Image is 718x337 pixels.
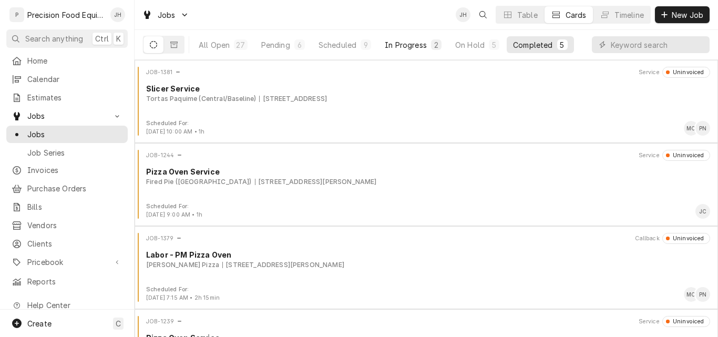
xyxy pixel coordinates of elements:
button: Open search [475,6,491,23]
span: Create [27,319,52,328]
div: Object Subtext Primary [146,260,219,270]
a: Invoices [6,161,128,179]
div: Object Subtext Primary [146,177,252,187]
span: Reports [27,276,122,287]
div: Object Subtext Secondary [259,94,327,104]
div: PN [695,287,710,302]
div: Card Header [139,316,714,326]
div: Card Footer Extra Context [146,119,204,136]
div: Card Footer Primary Content [695,204,710,219]
a: Jobs [6,126,128,143]
span: C [116,318,121,329]
div: All Open [199,39,230,50]
a: Clients [6,235,128,252]
div: Object Status [662,316,710,326]
div: Uninvoiced [670,318,704,326]
div: Jacob Cardenas's Avatar [695,204,710,219]
div: Object Subtext [146,94,710,104]
div: Cards [566,9,587,21]
div: Job Card: JOB-1244 [135,143,718,226]
div: JC [695,204,710,219]
div: 9 [363,39,369,50]
div: Object Extra Context Header [639,68,660,77]
div: Object ID [146,318,174,326]
span: Pricebook [27,257,107,268]
div: 2 [433,39,439,50]
div: Jason Hertel's Avatar [456,7,470,22]
div: JH [110,7,125,22]
div: Object Extra Context Header [635,234,659,243]
div: Uninvoiced [670,151,704,160]
div: In Progress [385,39,427,50]
div: JH [456,7,470,22]
div: Card Header Secondary Content [639,67,710,77]
span: Purchase Orders [27,183,122,194]
div: Object ID [146,151,174,160]
div: Card Header [139,150,714,160]
a: Home [6,52,128,69]
div: Object Extra Context Footer Label [146,119,204,128]
div: Object Status [662,67,710,77]
span: Vendors [27,220,122,231]
span: Clients [27,238,122,249]
button: Search anythingCtrlK [6,29,128,48]
div: 6 [296,39,303,50]
div: Object Title [146,83,710,94]
div: PN [695,121,710,136]
span: Home [27,55,122,66]
span: Bills [27,201,122,212]
a: Reports [6,273,128,290]
input: Keyword search [611,36,704,53]
span: K [116,33,121,44]
div: Object Subtext [146,177,710,187]
div: MC [684,287,699,302]
a: Bills [6,198,128,216]
div: Object Status [662,150,710,160]
div: Card Header Secondary Content [639,316,710,326]
span: Invoices [27,165,122,176]
div: Card Header Primary Content [146,316,182,326]
div: Object Extra Context Footer Value [146,211,202,219]
div: Object Extra Context Footer Value [146,294,220,302]
div: Card Header Primary Content [146,67,181,77]
div: Card Footer [139,202,714,219]
span: [DATE] 7:15 AM • 2h 15min [146,294,220,301]
div: Card Footer Extra Context [146,285,220,302]
div: Timeline [614,9,644,21]
button: New Job [655,6,710,23]
div: MC [684,121,699,136]
span: Calendar [27,74,122,85]
div: Card Header [139,233,714,243]
span: Estimates [27,92,122,103]
a: Calendar [6,70,128,88]
span: Help Center [27,300,121,311]
div: 5 [559,39,566,50]
span: [DATE] 10:00 AM • 1h [146,128,204,135]
a: Vendors [6,217,128,234]
span: Job Series [27,147,122,158]
div: Job Card: JOB-1379 [135,226,718,309]
div: Object Extra Context Header [639,318,660,326]
span: Ctrl [95,33,109,44]
div: Object ID [146,234,173,243]
div: Object Subtext Primary [146,94,256,104]
a: Go to Jobs [138,6,193,24]
div: 5 [491,39,497,50]
div: Card Footer Primary Content [684,121,710,136]
div: Card Footer Primary Content [684,287,710,302]
a: Estimates [6,89,128,106]
div: Object Extra Context Header [639,151,660,160]
a: Purchase Orders [6,180,128,197]
span: New Job [670,9,705,21]
div: Card Footer Extra Context [146,202,202,219]
div: Card Footer [139,285,714,302]
div: On Hold [455,39,485,50]
div: Object Title [146,249,710,260]
div: Precision Food Equipment LLC [27,9,105,21]
a: Go to Help Center [6,297,128,314]
span: Search anything [25,33,83,44]
div: Uninvoiced [670,68,704,77]
div: Card Body [139,249,714,270]
span: Jobs [27,129,122,140]
div: Card Header Secondary Content [639,150,710,160]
